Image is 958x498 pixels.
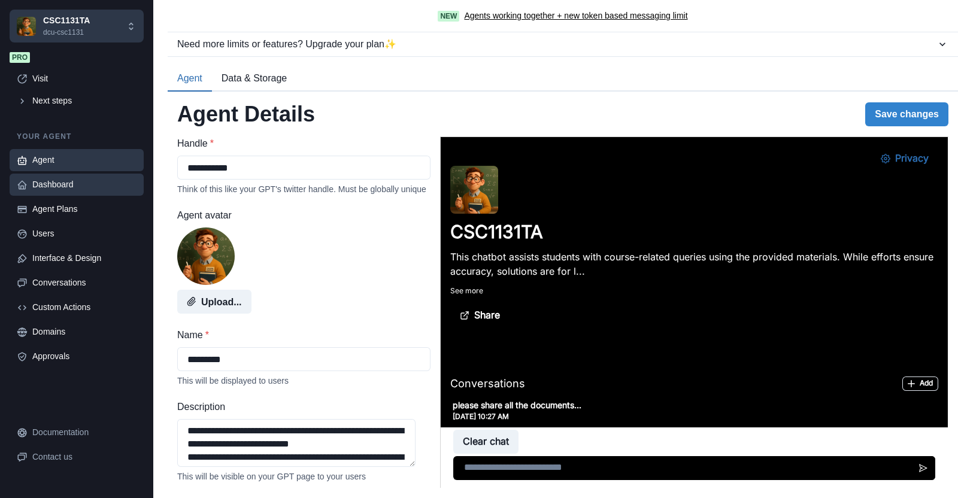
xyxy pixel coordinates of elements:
div: Agent Plans [32,203,137,215]
div: Users [32,227,137,240]
span: New [438,11,459,22]
div: Visit [32,72,137,85]
div: Approvals [32,350,137,363]
button: Save changes [865,102,948,126]
div: Documentation [32,426,137,439]
button: Agent [168,66,212,92]
span: Pro [10,52,30,63]
div: This will be displayed to users [177,376,431,385]
button: Chakra UICSC1131TAdcu-csc1131 [10,10,144,42]
p: please share all the documents... [12,262,498,274]
button: Send message [471,319,495,343]
div: Interface & Design [32,252,137,265]
div: Domains [32,326,137,338]
button: Upload... [177,290,251,314]
div: Custom Actions [32,301,137,314]
div: Next steps [32,95,137,107]
a: Documentation [10,421,144,444]
label: Description [177,400,423,414]
label: Agent avatar [177,208,423,223]
div: Agent [32,154,137,166]
img: Chakra UI [17,17,36,36]
button: Need more limits or features? Upgrade your plan✨ [168,32,958,56]
div: Conversations [32,277,137,289]
div: Need more limits or features? Upgrade your plan ✨ [177,37,936,51]
h2: Agent Details [177,101,315,127]
button: Clear chat [13,293,78,317]
div: Contact us [32,451,137,463]
p: Your agent [10,131,144,142]
iframe: Agent Chat [441,137,948,487]
label: Handle [177,136,423,151]
p: [DATE] 10:27 AM [12,274,498,285]
button: Data & Storage [212,66,296,92]
div: Think of this like your GPT's twitter handle. Must be globally unique [177,184,431,194]
div: This will be visible on your GPT page to your users [177,472,431,481]
p: dcu-csc1131 [43,27,90,38]
label: Name [177,328,423,342]
a: Agents working together + new token based messaging limit [464,10,687,22]
button: Privacy Settings [431,10,498,34]
button: Add [462,239,498,254]
p: CSC1131TA [43,14,90,27]
div: Dashboard [32,178,137,191]
img: user%2F5114%2F7916cc64-1959-4eea-91c9-98d8a9d85022 [177,227,235,285]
